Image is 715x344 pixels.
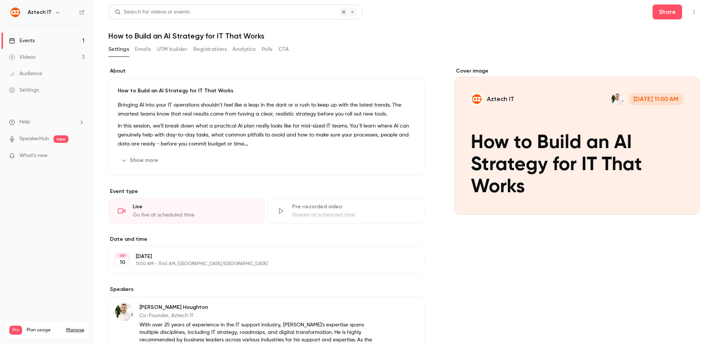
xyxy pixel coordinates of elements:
[118,122,415,148] p: In this session, we’ll break down what a practical AI plan really looks like for mid-sized IT tea...
[9,53,36,61] div: Videos
[133,203,255,211] div: Live
[653,4,682,19] button: Share
[108,236,424,243] label: Date and time
[108,198,265,224] div: LiveGo live at scheduled time
[19,135,49,143] a: SpeakerHub
[233,43,256,55] button: Analytics
[115,303,133,321] img: Sean Houghton
[454,67,700,75] label: Cover image
[66,327,84,333] a: Manage
[19,152,47,160] span: What's new
[135,43,151,55] button: Emails
[133,211,255,219] div: Go live at scheduled time
[27,327,62,333] span: Plan usage
[292,211,415,219] div: Stream at scheduled time
[9,6,21,18] img: Aztech IT
[9,118,85,126] li: help-dropdown-opener
[268,198,424,224] div: Pre-recorded videoStream at scheduled time
[139,312,376,319] p: Co-Founder, Aztech IT
[76,153,85,159] iframe: Noticeable Trigger
[118,101,415,119] p: Bringing AI into your IT operations shouldn’t feel like a leap in the dark or a rush to keep up w...
[9,86,39,94] div: Settings
[136,253,385,260] p: [DATE]
[115,8,190,16] div: Search for videos or events
[28,9,52,16] h6: Aztech IT
[108,31,700,40] h1: How to Build an AI Strategy for IT That Works
[279,43,289,55] button: CTA
[118,154,163,166] button: Show more
[120,259,125,266] p: 10
[157,43,187,55] button: UTM builder
[139,304,376,311] p: [PERSON_NAME] Houghton
[108,67,424,75] label: About
[108,286,424,293] label: Speakers
[108,188,424,195] p: Event type
[118,87,415,95] p: How to Build an AI Strategy for IT That Works
[136,261,385,267] p: 11:00 AM - 11:45 AM, [GEOGRAPHIC_DATA]/[GEOGRAPHIC_DATA]
[262,43,273,55] button: Polls
[9,326,22,335] span: Pro
[53,135,68,143] span: new
[108,43,129,55] button: Settings
[454,67,700,215] section: Cover image
[9,37,35,44] div: Events
[193,43,227,55] button: Registrations
[116,253,129,258] div: SEP
[19,118,30,126] span: Help
[292,203,415,211] div: Pre-recorded video
[9,70,42,77] div: Audience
